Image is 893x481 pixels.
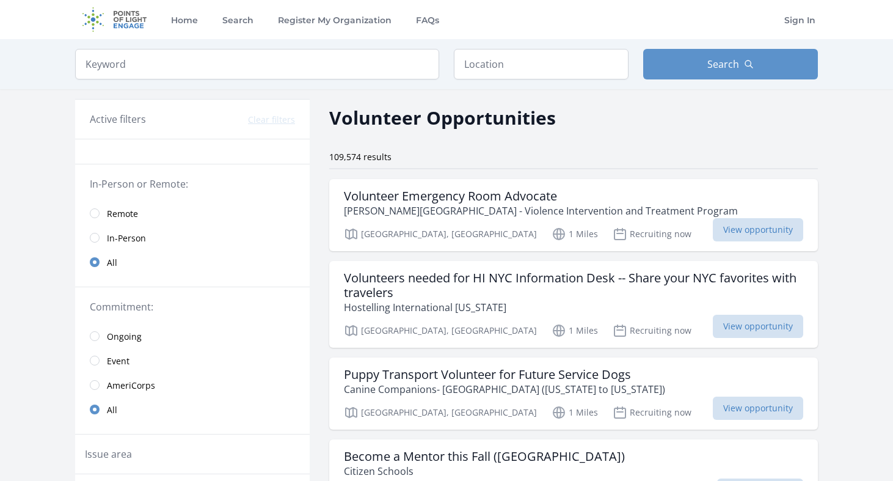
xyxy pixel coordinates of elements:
a: Event [75,348,310,373]
span: AmeriCorps [107,380,155,392]
legend: Issue area [85,447,132,461]
p: Recruiting now [613,323,691,338]
p: [GEOGRAPHIC_DATA], [GEOGRAPHIC_DATA] [344,323,537,338]
a: Ongoing [75,324,310,348]
button: Search [643,49,818,79]
h3: Volunteers needed for HI NYC Information Desk -- Share your NYC favorites with travelers [344,271,803,300]
h3: Become a Mentor this Fall ([GEOGRAPHIC_DATA]) [344,449,625,464]
h2: Volunteer Opportunities [329,104,556,131]
p: Citizen Schools [344,464,625,479]
h3: Volunteer Emergency Room Advocate [344,189,738,204]
h3: Active filters [90,112,146,127]
span: All [107,257,117,269]
p: 1 Miles [552,323,598,338]
p: Recruiting now [613,227,691,241]
input: Location [454,49,629,79]
p: Hostelling International [US_STATE] [344,300,803,315]
p: 1 Miles [552,405,598,420]
p: [GEOGRAPHIC_DATA], [GEOGRAPHIC_DATA] [344,227,537,241]
a: All [75,397,310,422]
span: Remote [107,208,138,220]
span: Event [107,355,129,367]
span: View opportunity [713,315,803,338]
p: Canine Companions- [GEOGRAPHIC_DATA] ([US_STATE] to [US_STATE]) [344,382,665,397]
span: Search [707,57,739,72]
button: Clear filters [248,114,295,126]
p: [GEOGRAPHIC_DATA], [GEOGRAPHIC_DATA] [344,405,537,420]
a: Puppy Transport Volunteer for Future Service Dogs Canine Companions- [GEOGRAPHIC_DATA] ([US_STATE... [329,358,818,430]
p: [PERSON_NAME][GEOGRAPHIC_DATA] - Violence Intervention and Treatment Program [344,204,738,218]
span: 109,574 results [329,151,392,163]
p: Recruiting now [613,405,691,420]
legend: Commitment: [90,299,295,314]
a: Volunteer Emergency Room Advocate [PERSON_NAME][GEOGRAPHIC_DATA] - Violence Intervention and Trea... [329,179,818,251]
span: All [107,404,117,416]
span: View opportunity [713,397,803,420]
input: Keyword [75,49,439,79]
legend: In-Person or Remote: [90,177,295,191]
a: In-Person [75,226,310,250]
span: Ongoing [107,331,142,343]
h3: Puppy Transport Volunteer for Future Service Dogs [344,367,665,382]
a: Volunteers needed for HI NYC Information Desk -- Share your NYC favorites with travelers Hostelli... [329,261,818,348]
a: AmeriCorps [75,373,310,397]
span: In-Person [107,232,146,244]
p: 1 Miles [552,227,598,241]
a: All [75,250,310,274]
span: View opportunity [713,218,803,241]
a: Remote [75,201,310,226]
